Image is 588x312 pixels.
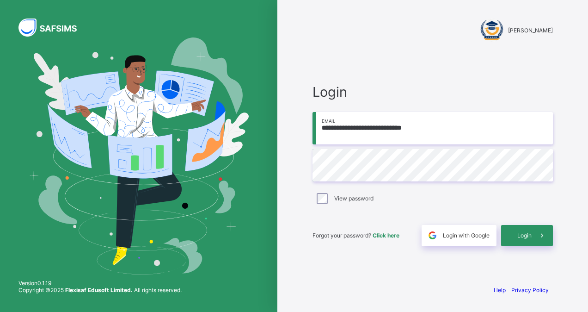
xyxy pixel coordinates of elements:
span: Login [517,232,532,239]
img: google.396cfc9801f0270233282035f929180a.svg [427,230,438,241]
img: SAFSIMS Logo [18,19,88,37]
span: [PERSON_NAME] [508,27,553,34]
span: Login with Google [443,232,490,239]
a: Help [494,287,506,293]
img: Hero Image [29,37,249,275]
strong: Flexisaf Edusoft Limited. [65,287,133,293]
span: Forgot your password? [312,232,399,239]
span: Copyright © 2025 All rights reserved. [18,287,182,293]
span: Login [312,84,553,100]
span: Version 0.1.19 [18,280,182,287]
label: View password [334,195,374,202]
a: Privacy Policy [511,287,549,293]
a: Click here [373,232,399,239]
